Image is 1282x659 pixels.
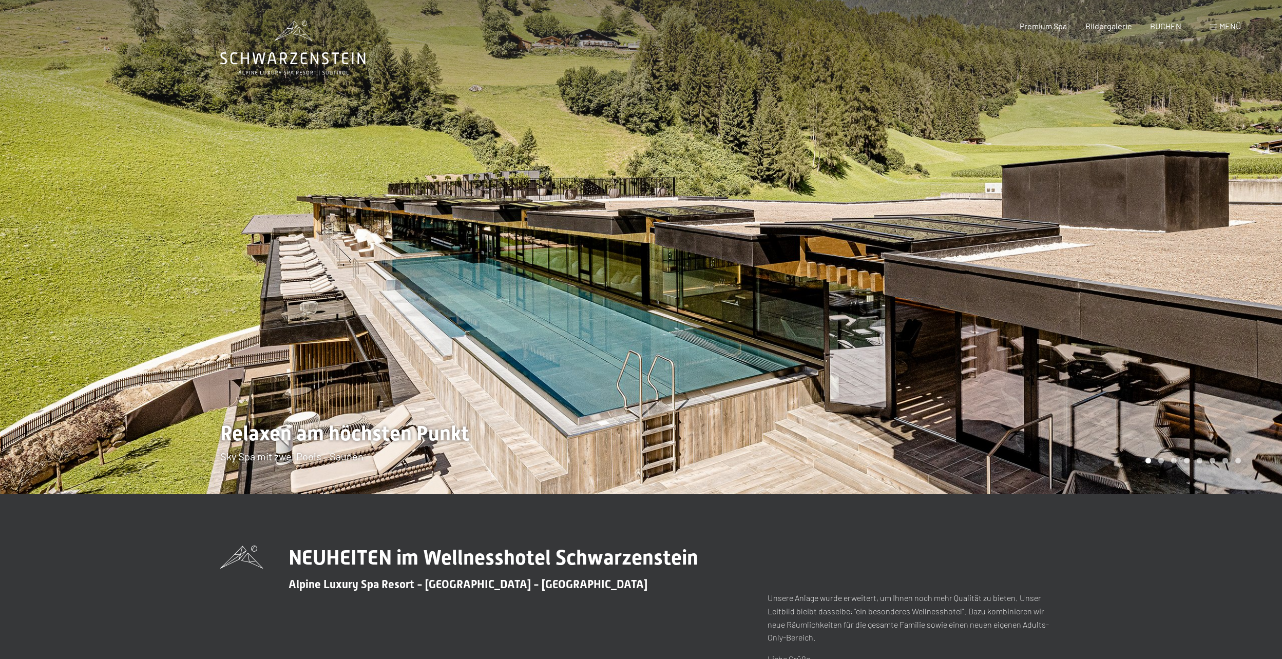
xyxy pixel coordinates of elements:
[1142,458,1241,463] div: Carousel Pagination
[1150,21,1181,31] a: BUCHEN
[1235,458,1241,463] div: Carousel Page 8
[1210,458,1215,463] div: Carousel Page 6
[1158,458,1164,463] div: Carousel Page 2
[1222,458,1228,463] div: Carousel Page 7
[1184,458,1190,463] div: Carousel Page 4
[289,546,698,570] span: NEUHEITEN im Wellnesshotel Schwarzenstein
[289,578,647,591] span: Alpine Luxury Spa Resort - [GEOGRAPHIC_DATA] - [GEOGRAPHIC_DATA]
[1145,458,1151,463] div: Carousel Page 1 (Current Slide)
[1085,21,1132,31] a: Bildergalerie
[1219,21,1241,31] span: Menü
[1197,458,1202,463] div: Carousel Page 5
[1020,21,1067,31] a: Premium Spa
[1171,458,1177,463] div: Carousel Page 3
[768,591,1062,644] p: Unsere Anlage wurde erweitert, um Ihnen noch mehr Qualität zu bieten. Unser Leitbild bleibt dasse...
